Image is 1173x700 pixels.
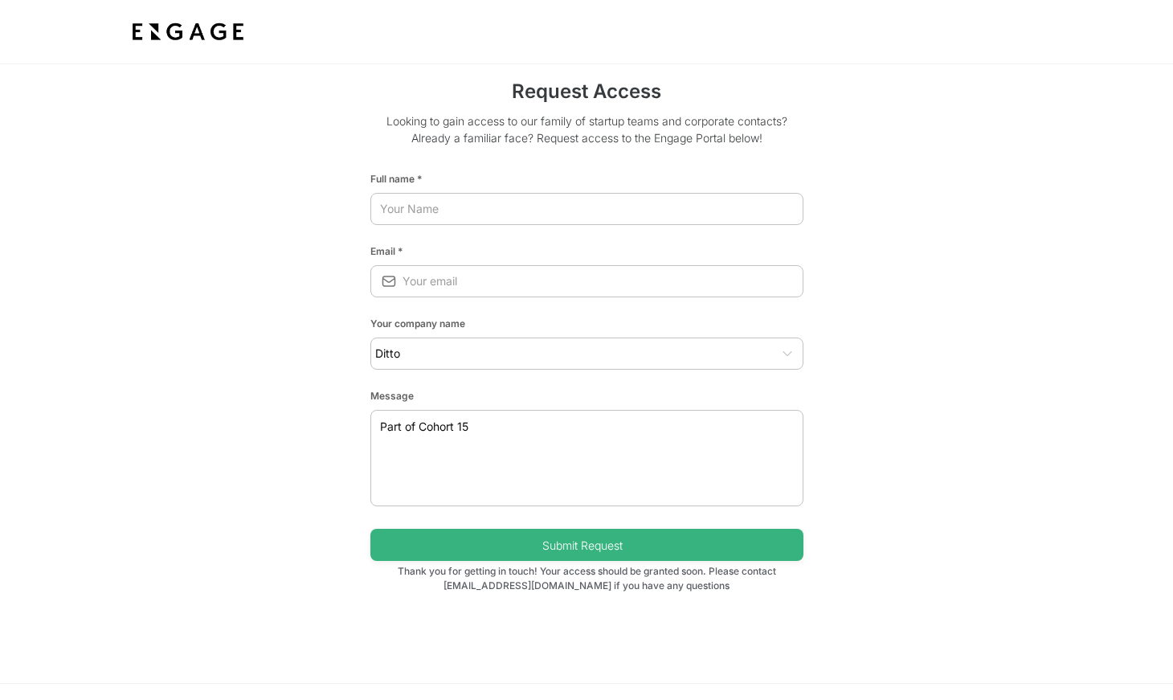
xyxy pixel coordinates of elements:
[370,310,803,331] div: Your company name
[370,166,803,186] div: Full name *
[779,346,795,362] button: Open
[380,410,794,506] textarea: Part of Cohort 15
[370,561,803,593] p: Thank you for getting in touch! Your access should be granted soon. Please contact [EMAIL_ADDRESS...
[370,383,803,403] div: Message
[129,18,247,47] img: bdf1fb74-1727-4ba0-a5bd-bc74ae9fc70b.jpeg
[403,267,803,296] input: Your email
[370,77,803,113] h2: Request Access
[370,238,803,259] div: Email *
[370,194,803,223] input: Your Name
[370,113,803,159] p: Looking to gain access to our family of startup teams and corporate contacts? Already a familiar ...
[370,529,803,561] button: Submit Request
